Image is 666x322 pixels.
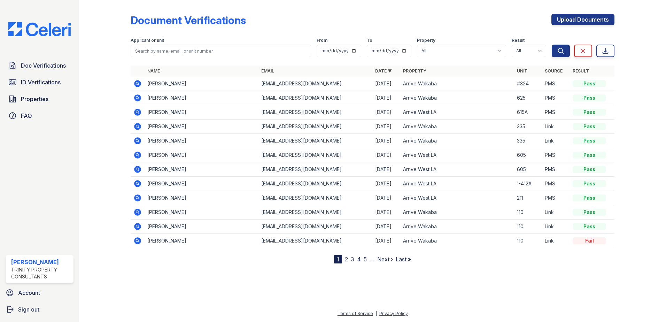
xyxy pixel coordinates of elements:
[545,68,563,74] a: Source
[400,148,514,162] td: Arrive West LA
[573,137,606,144] div: Pass
[514,91,542,105] td: 625
[573,194,606,201] div: Pass
[517,68,527,74] a: Unit
[514,205,542,220] td: 110
[573,80,606,87] div: Pass
[514,220,542,234] td: 110
[21,95,48,103] span: Properties
[131,38,164,43] label: Applicant or unit
[145,105,258,120] td: [PERSON_NAME]
[400,177,514,191] td: Arrive West LA
[6,75,73,89] a: ID Verifications
[370,255,374,263] span: …
[18,289,40,297] span: Account
[512,38,525,43] label: Result
[258,234,372,248] td: [EMAIL_ADDRESS][DOMAIN_NAME]
[261,68,274,74] a: Email
[400,105,514,120] td: Arrive West LA
[573,94,606,101] div: Pass
[372,134,400,148] td: [DATE]
[542,148,570,162] td: PMS
[542,77,570,91] td: PMS
[258,120,372,134] td: [EMAIL_ADDRESS][DOMAIN_NAME]
[145,205,258,220] td: [PERSON_NAME]
[372,120,400,134] td: [DATE]
[258,162,372,177] td: [EMAIL_ADDRESS][DOMAIN_NAME]
[514,120,542,134] td: 335
[372,205,400,220] td: [DATE]
[514,105,542,120] td: 615A
[514,191,542,205] td: 211
[3,286,76,300] a: Account
[345,256,348,263] a: 2
[258,91,372,105] td: [EMAIL_ADDRESS][DOMAIN_NAME]
[403,68,426,74] a: Property
[400,191,514,205] td: Arrive West LA
[258,205,372,220] td: [EMAIL_ADDRESS][DOMAIN_NAME]
[258,77,372,91] td: [EMAIL_ADDRESS][DOMAIN_NAME]
[375,68,392,74] a: Date ▼
[351,256,354,263] a: 3
[573,223,606,230] div: Pass
[145,191,258,205] td: [PERSON_NAME]
[542,177,570,191] td: PMS
[377,256,393,263] a: Next ›
[18,305,39,314] span: Sign out
[372,234,400,248] td: [DATE]
[258,220,372,234] td: [EMAIL_ADDRESS][DOMAIN_NAME]
[542,91,570,105] td: PMS
[542,220,570,234] td: Link
[400,134,514,148] td: Arrive Wakaba
[3,302,76,316] a: Sign out
[400,220,514,234] td: Arrive Wakaba
[145,120,258,134] td: [PERSON_NAME]
[258,105,372,120] td: [EMAIL_ADDRESS][DOMAIN_NAME]
[145,220,258,234] td: [PERSON_NAME]
[6,109,73,123] a: FAQ
[573,123,606,130] div: Pass
[542,120,570,134] td: Link
[372,91,400,105] td: [DATE]
[372,220,400,234] td: [DATE]
[514,234,542,248] td: 110
[379,311,408,316] a: Privacy Policy
[573,152,606,159] div: Pass
[514,148,542,162] td: 605
[357,256,361,263] a: 4
[573,109,606,116] div: Pass
[372,162,400,177] td: [DATE]
[400,77,514,91] td: Arrive Wakaba
[21,112,32,120] span: FAQ
[317,38,327,43] label: From
[573,166,606,173] div: Pass
[400,162,514,177] td: Arrive West LA
[6,59,73,72] a: Doc Verifications
[258,148,372,162] td: [EMAIL_ADDRESS][DOMAIN_NAME]
[145,148,258,162] td: [PERSON_NAME]
[364,256,367,263] a: 5
[145,134,258,148] td: [PERSON_NAME]
[258,191,372,205] td: [EMAIL_ADDRESS][DOMAIN_NAME]
[396,256,411,263] a: Last »
[11,258,71,266] div: [PERSON_NAME]
[21,61,66,70] span: Doc Verifications
[400,91,514,105] td: Arrive Wakaba
[367,38,372,43] label: To
[338,311,373,316] a: Terms of Service
[372,177,400,191] td: [DATE]
[573,237,606,244] div: Fail
[372,105,400,120] td: [DATE]
[6,92,73,106] a: Properties
[11,266,71,280] div: Trinity Property Consultants
[372,77,400,91] td: [DATE]
[334,255,342,263] div: 1
[3,22,76,36] img: CE_Logo_Blue-a8612792a0a2168367f1c8372b55b34899dd931a85d93a1a3d3e32e68fde9ad4.png
[542,162,570,177] td: PMS
[400,205,514,220] td: Arrive Wakaba
[542,134,570,148] td: Link
[131,14,246,26] div: Document Verifications
[400,120,514,134] td: Arrive Wakaba
[542,205,570,220] td: Link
